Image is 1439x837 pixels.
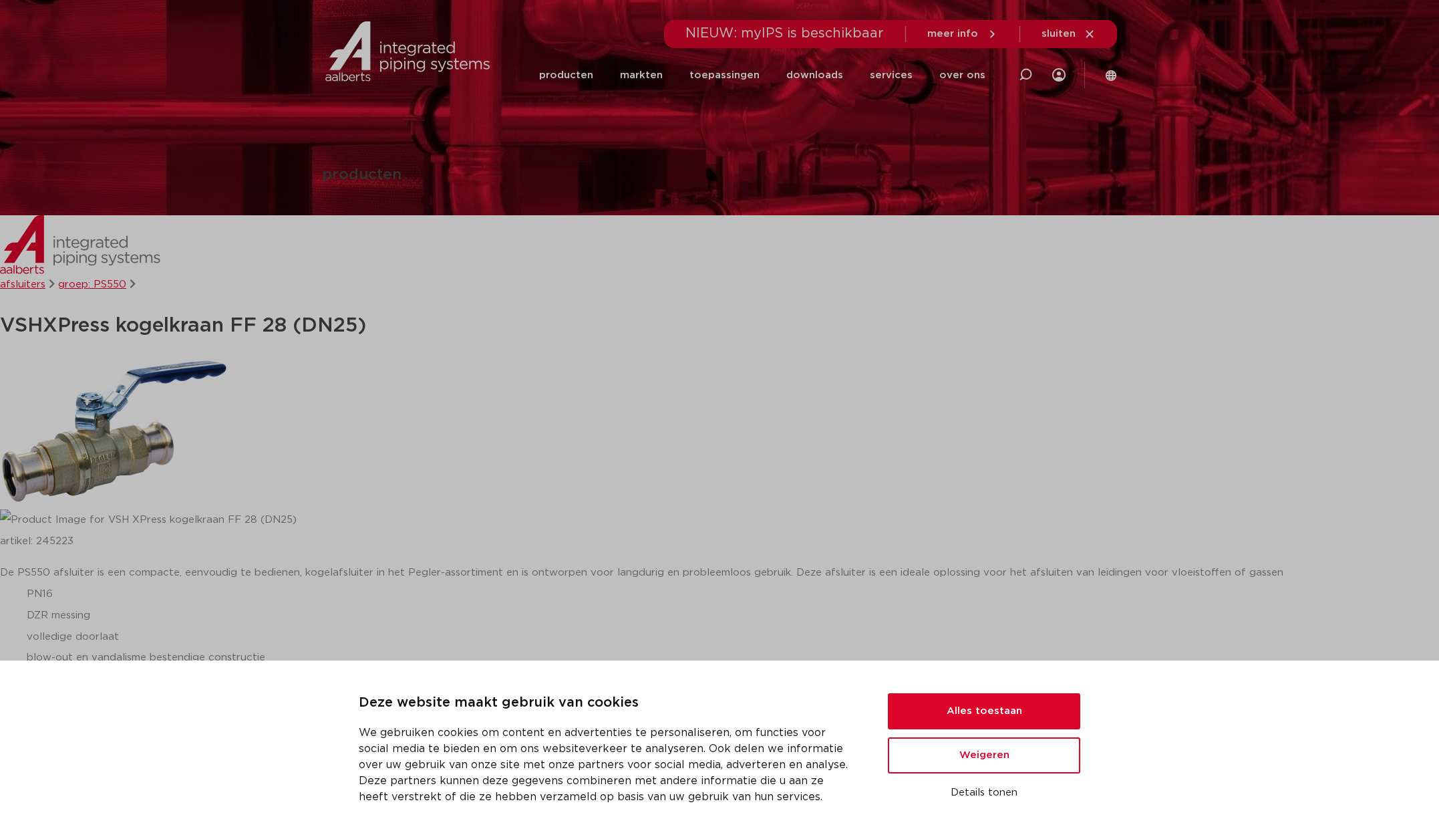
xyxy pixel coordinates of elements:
[1042,29,1076,39] span: sluiten
[539,49,593,101] a: producten
[322,168,402,183] h1: producten
[27,626,1439,648] li: volledige doorlaat
[939,49,985,101] a: over ons
[689,49,760,101] a: toepassingen
[870,49,913,101] a: services
[888,782,1080,804] button: Details tonen
[888,737,1080,773] button: Weigeren
[620,49,663,101] a: markten
[27,647,1439,669] li: blow-out en vandalisme bestendige constructie
[58,279,126,289] a: groep: PS550
[685,27,884,40] span: NIEUW: myIPS is beschikbaar
[359,725,856,805] p: We gebruiken cookies om content en advertenties te personaliseren, om functies voor social media ...
[1042,28,1096,40] a: sluiten
[539,49,985,101] nav: Menu
[888,693,1080,729] button: Alles toestaan
[27,605,1439,626] li: DZR messing
[27,584,1439,605] li: PN16
[786,49,843,101] a: downloads
[927,29,978,39] span: meer info
[927,28,998,40] a: meer info
[359,693,856,714] p: Deze website maakt gebruik van cookies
